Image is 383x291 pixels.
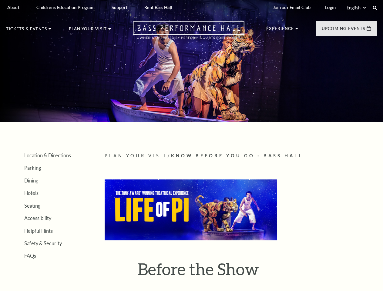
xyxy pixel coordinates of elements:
a: Hotels [24,190,39,196]
a: Safety & Security [24,240,62,246]
p: Tickets & Events [6,27,47,34]
a: Helpful Hints [24,228,53,234]
a: Location & Directions [24,152,71,158]
p: Experience [266,27,294,34]
p: About [7,5,19,10]
select: Select: [345,5,367,11]
a: Dining [24,178,38,183]
a: Parking [24,165,41,171]
span: Plan Your Visit [105,153,168,158]
p: Children's Education Program [36,5,95,10]
h2: Before the Show [138,259,344,284]
p: Support [112,5,127,10]
a: FAQs [24,253,36,259]
a: Seating [24,203,40,209]
p: Rent Bass Hall [144,5,172,10]
p: / [105,152,377,160]
a: Accessibility [24,215,51,221]
span: Know Before You Go - Bass Hall [171,153,303,158]
p: Upcoming Events [322,27,365,34]
p: Plan Your Visit [69,27,107,34]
